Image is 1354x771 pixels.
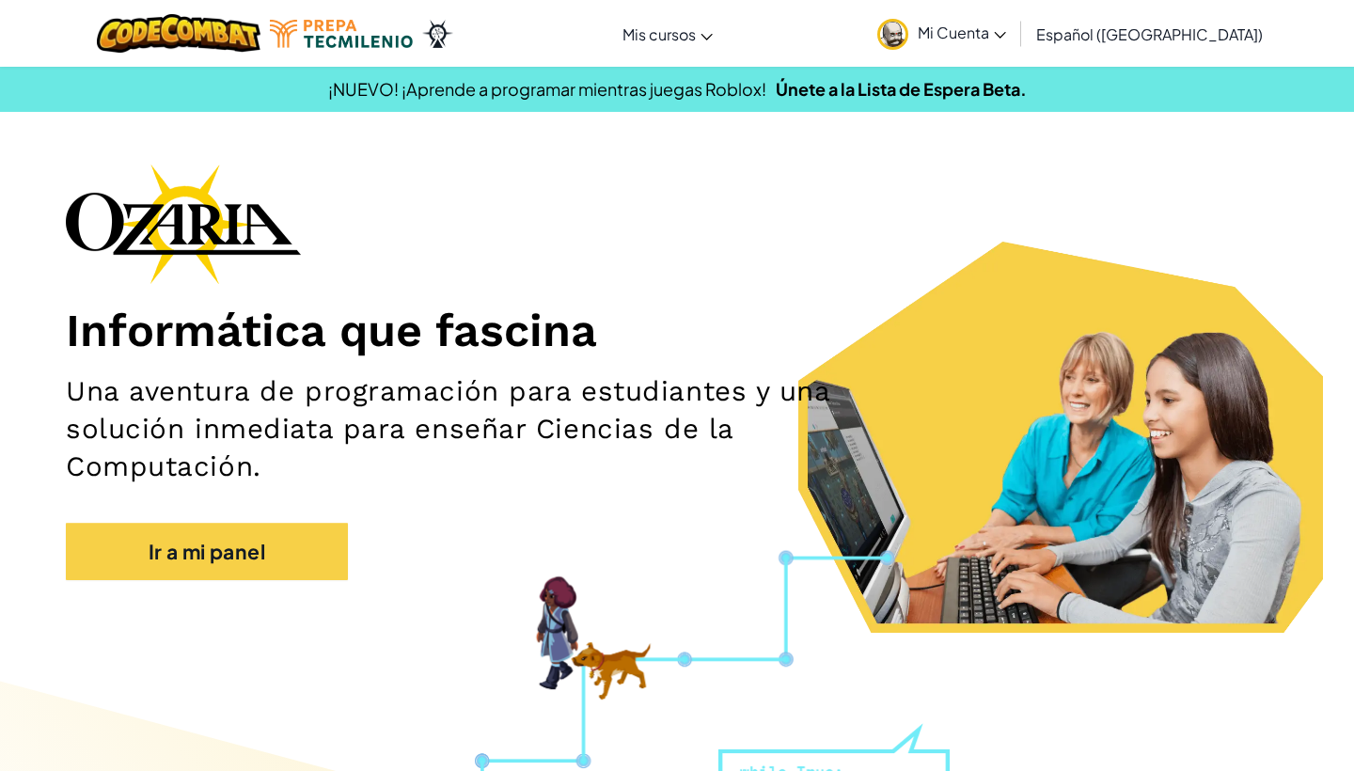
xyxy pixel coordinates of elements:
[877,19,908,50] img: avatar
[66,164,301,284] img: Ozaria branding logo
[328,78,766,100] span: ¡NUEVO! ¡Aprende a programar mientras juegas Roblox!
[422,20,452,48] img: Ozaria
[918,23,1006,42] span: Mi Cuenta
[1036,24,1263,44] span: Español ([GEOGRAPHIC_DATA])
[776,78,1027,100] a: Únete a la Lista de Espera Beta.
[66,523,348,581] a: Ir a mi panel
[622,24,696,44] span: Mis cursos
[66,303,1288,358] h1: Informática que fascina
[613,8,722,59] a: Mis cursos
[97,14,261,53] img: CodeCombat logo
[1027,8,1272,59] a: Español ([GEOGRAPHIC_DATA])
[868,4,1015,63] a: Mi Cuenta
[270,20,413,48] img: Tecmilenio logo
[66,372,885,485] h2: Una aventura de programación para estudiantes y una solución inmediata para enseñar Ciencias de l...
